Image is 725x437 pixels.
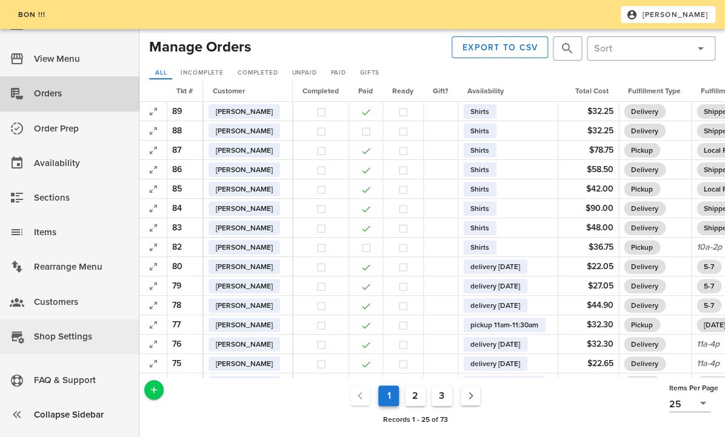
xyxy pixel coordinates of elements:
span: Delivery [631,221,658,235]
button: Expand Record [145,316,162,333]
a: Unpaid [286,67,322,79]
button: prepend icon [560,41,575,56]
button: Next page [461,386,480,405]
button: Expand Record [145,219,162,236]
span: [PERSON_NAME] [216,337,273,352]
a: bon !!! [10,6,53,23]
span: [PERSON_NAME] [216,182,273,196]
span: 5-7 [704,259,714,274]
td: $32.30 [558,315,618,335]
span: Delivery [631,162,658,177]
span: Availability [467,87,504,95]
span: delivery [DATE] [470,356,520,371]
span: [PERSON_NAME] [216,259,273,274]
h2: Manage Orders [149,36,251,58]
td: 76 [167,335,203,354]
td: 83 [167,218,203,238]
td: $90.00 [558,199,618,218]
td: $22.65 [558,354,618,373]
span: [PERSON_NAME] [216,162,273,177]
span: Pickup [631,182,653,196]
div: Hit Enter to search [553,36,582,61]
span: delivery [DATE] [470,259,520,274]
span: Total Cost [575,87,609,95]
span: Pickup [631,318,653,332]
th: Customer [203,80,293,102]
div: 25 [669,396,710,412]
span: All [155,69,167,76]
th: Tkt # [167,80,203,102]
td: $32.25 [558,121,618,141]
span: Gift? [433,87,448,95]
span: Shirts [470,240,489,255]
button: Expand Record [145,336,162,353]
button: Add a New Record [144,380,164,399]
div: Shop Settings [34,327,130,347]
th: Completed [293,80,349,102]
span: [PERSON_NAME] [216,356,273,371]
td: $58.50 [558,160,618,179]
td: 79 [167,276,203,296]
th: Fulfillment Type [618,80,691,102]
button: Goto Page 3 [432,385,452,406]
span: Shirts [470,162,489,177]
nav: Pagination Navigation [166,382,664,409]
button: Expand Record [145,355,162,372]
span: Shirts [470,221,489,235]
div: Customers [34,292,130,312]
td: 75 [167,354,203,373]
button: Export to CSV [452,36,549,58]
div: Records 1 - 25 of 73 [164,412,667,427]
span: Shirts [470,143,489,158]
button: Expand Record [145,239,162,256]
span: Shirts [470,124,489,138]
td: $42.00 [558,179,618,199]
button: Expand Record [145,122,162,139]
span: [PERSON_NAME] [216,298,273,313]
span: [PERSON_NAME] [216,124,273,138]
span: Gifts [359,69,379,76]
span: Delivery [631,337,658,352]
td: $44.90 [558,296,618,315]
span: Unpaid [291,69,316,76]
a: Gifts [354,67,385,79]
td: 74 [167,373,203,393]
td: 86 [167,160,203,179]
button: Expand Record [145,181,162,198]
span: [PERSON_NAME] [216,279,273,293]
td: $36.75 [558,238,618,257]
td: 77 [167,315,203,335]
button: Expand Record [145,103,162,120]
span: Paid [358,87,373,95]
td: 84 [167,199,203,218]
span: [PERSON_NAME] [216,318,273,332]
th: Ready [383,80,423,102]
span: [PERSON_NAME] [216,376,273,390]
span: Completed [302,87,339,95]
th: Paid [349,80,383,102]
span: Pickup [631,376,653,390]
input: Sort [594,39,689,58]
td: 80 [167,257,203,276]
div: FAQ & Support [34,370,130,390]
span: Pickup [631,143,653,158]
div: Availability [34,153,130,173]
span: 5-7 [704,279,714,293]
td: $13.65 [558,373,618,393]
span: Delivery [631,124,658,138]
div: View Menu [34,49,130,69]
span: Fulfillment Type [628,87,681,95]
span: delivery [DATE] [470,279,520,293]
a: Completed [232,67,284,79]
span: [PERSON_NAME] [216,240,273,255]
button: Goto Page 2 [405,385,426,406]
span: Export to CSV [462,42,538,53]
button: Expand Record [145,297,162,314]
span: Delivery [631,259,658,274]
span: delivery [DATE] [470,298,520,313]
span: Shirts [470,201,489,216]
span: Delivery [631,356,658,371]
span: bon !!! [17,10,45,19]
span: Delivery [631,201,658,216]
td: 89 [167,102,203,121]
